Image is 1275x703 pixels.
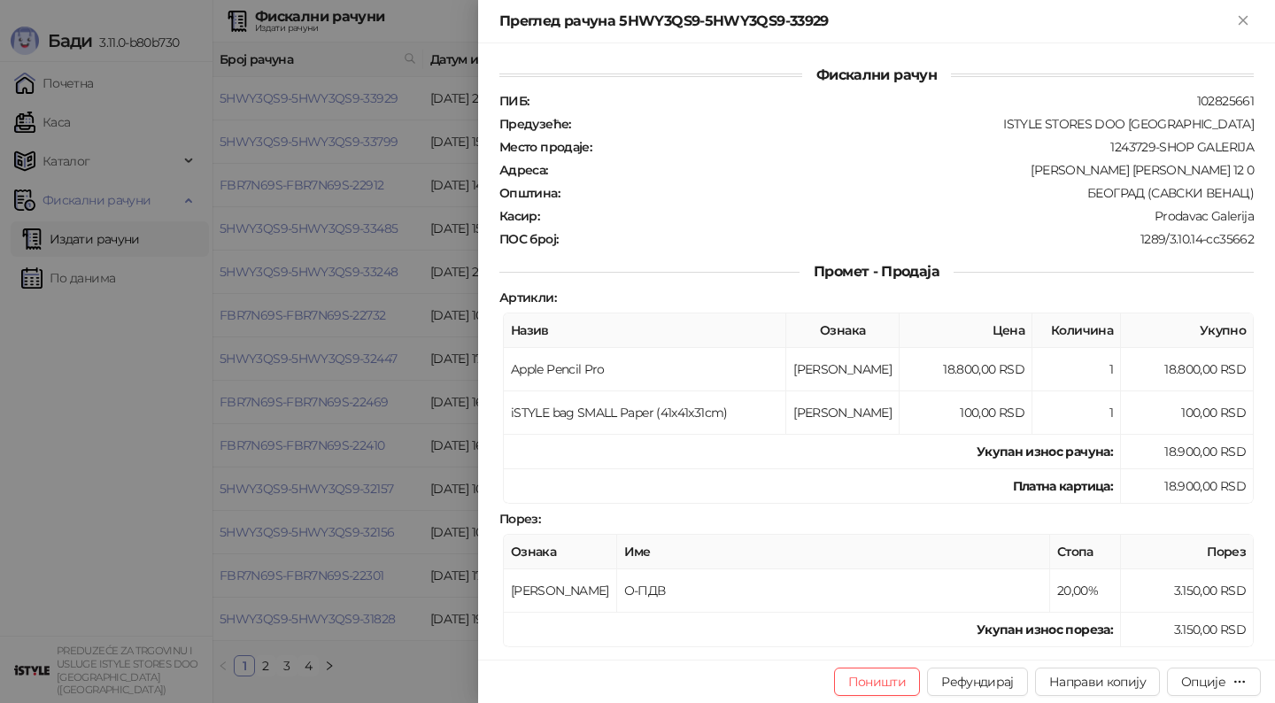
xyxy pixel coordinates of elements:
td: 18.800,00 RSD [900,348,1032,391]
td: iSTYLE bag SMALL Paper (41x41x31cm) [504,391,786,435]
div: 1289/3.10.14-cc35662 [560,231,1256,247]
td: 1 [1032,348,1121,391]
strong: Предузеће : [499,116,571,132]
strong: Укупан износ рачуна : [977,444,1113,460]
td: [PERSON_NAME] [786,391,900,435]
th: Ознака [504,535,617,569]
th: Порез [1121,535,1254,569]
strong: ПОС број : [499,231,558,247]
strong: Општина : [499,185,560,201]
strong: Платна картица : [1013,478,1113,494]
th: Назив [504,313,786,348]
td: 18.900,00 RSD [1121,469,1254,504]
th: Име [617,535,1050,569]
td: Apple Pencil Pro [504,348,786,391]
th: Укупно [1121,313,1254,348]
strong: Адреса : [499,162,548,178]
td: 100,00 RSD [1121,391,1254,435]
div: 1243729-SHOP GALERIJA [593,139,1256,155]
th: Ознака [786,313,900,348]
div: Опције [1181,674,1225,690]
button: Опције [1167,668,1261,696]
td: 1 [1032,391,1121,435]
th: Стопа [1050,535,1121,569]
td: 18.900,00 RSD [1121,435,1254,469]
td: 3.150,00 RSD [1121,569,1254,613]
button: Поништи [834,668,921,696]
div: ISTYLE STORES DOO [GEOGRAPHIC_DATA] [573,116,1256,132]
strong: Место продаје : [499,139,591,155]
button: Close [1232,11,1254,32]
th: Количина [1032,313,1121,348]
strong: Артикли : [499,290,556,305]
td: 100,00 RSD [900,391,1032,435]
span: Промет - Продаја [800,263,954,280]
button: Рефундирај [927,668,1028,696]
button: Направи копију [1035,668,1160,696]
th: Цена [900,313,1032,348]
td: [PERSON_NAME] [504,569,617,613]
span: Фискални рачун [802,66,951,83]
div: [PERSON_NAME] [PERSON_NAME] 12 0 [550,162,1256,178]
td: [PERSON_NAME] [786,348,900,391]
td: 18.800,00 RSD [1121,348,1254,391]
strong: Касир : [499,208,539,224]
td: 20,00% [1050,569,1121,613]
div: Преглед рачуна 5HWY3QS9-5HWY3QS9-33929 [499,11,1232,32]
strong: ПИБ : [499,93,529,109]
strong: Укупан износ пореза: [977,622,1113,637]
div: Prodavac Galerija [541,208,1256,224]
td: О-ПДВ [617,569,1050,613]
div: 102825661 [530,93,1256,109]
div: БЕОГРАД (САВСКИ ВЕНАЦ) [561,185,1256,201]
strong: Порез : [499,511,540,527]
td: 3.150,00 RSD [1121,613,1254,647]
span: Направи копију [1049,674,1146,690]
